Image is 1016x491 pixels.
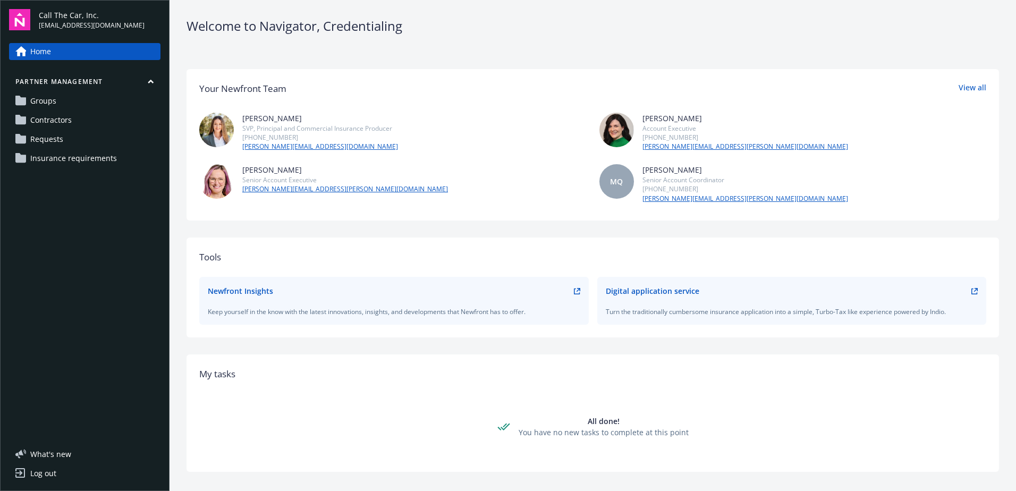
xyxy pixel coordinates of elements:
div: My tasks [199,367,986,381]
div: Log out [30,465,56,482]
span: Home [30,43,51,60]
a: Insurance requirements [9,150,160,167]
img: navigator-logo.svg [9,9,30,30]
div: Tools [199,250,986,264]
div: [PERSON_NAME] [642,113,848,124]
div: Newfront Insights [208,285,273,297]
div: [PERSON_NAME] [242,113,398,124]
div: Digital application service [606,285,699,297]
div: Senior Account Coordinator [642,175,848,184]
div: Keep yourself in the know with the latest innovations, insights, and developments that Newfront h... [208,307,580,316]
img: photo [199,113,234,147]
div: All done! [519,416,689,427]
img: photo [599,113,634,147]
div: You have no new tasks to complete at this point [519,427,689,438]
div: [PHONE_NUMBER] [642,184,848,193]
span: Requests [30,131,63,148]
a: Home [9,43,160,60]
span: Contractors [30,112,72,129]
a: Requests [9,131,160,148]
span: What ' s new [30,448,71,460]
a: [PERSON_NAME][EMAIL_ADDRESS][PERSON_NAME][DOMAIN_NAME] [642,194,848,204]
div: Senior Account Executive [242,175,448,184]
div: [PHONE_NUMBER] [242,133,398,142]
span: Insurance requirements [30,150,117,167]
span: Groups [30,92,56,109]
span: MQ [610,176,623,187]
button: What's new [9,448,88,460]
a: [PERSON_NAME][EMAIL_ADDRESS][PERSON_NAME][DOMAIN_NAME] [642,142,848,151]
div: [PERSON_NAME] [642,164,848,175]
span: Call The Car, Inc. [39,10,145,21]
div: SVP, Principal and Commercial Insurance Producer [242,124,398,133]
button: Partner management [9,77,160,90]
a: View all [959,82,986,96]
div: Your Newfront Team [199,82,286,96]
a: [PERSON_NAME][EMAIL_ADDRESS][PERSON_NAME][DOMAIN_NAME] [242,184,448,194]
div: [PHONE_NUMBER] [642,133,848,142]
div: [PERSON_NAME] [242,164,448,175]
div: Account Executive [642,124,848,133]
a: Contractors [9,112,160,129]
img: photo [199,164,234,199]
div: Welcome to Navigator , Credentialing [187,17,999,35]
a: Groups [9,92,160,109]
button: Call The Car, Inc.[EMAIL_ADDRESS][DOMAIN_NAME] [39,9,160,30]
div: Turn the traditionally cumbersome insurance application into a simple, Turbo-Tax like experience ... [606,307,978,316]
a: [PERSON_NAME][EMAIL_ADDRESS][DOMAIN_NAME] [242,142,398,151]
span: [EMAIL_ADDRESS][DOMAIN_NAME] [39,21,145,30]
